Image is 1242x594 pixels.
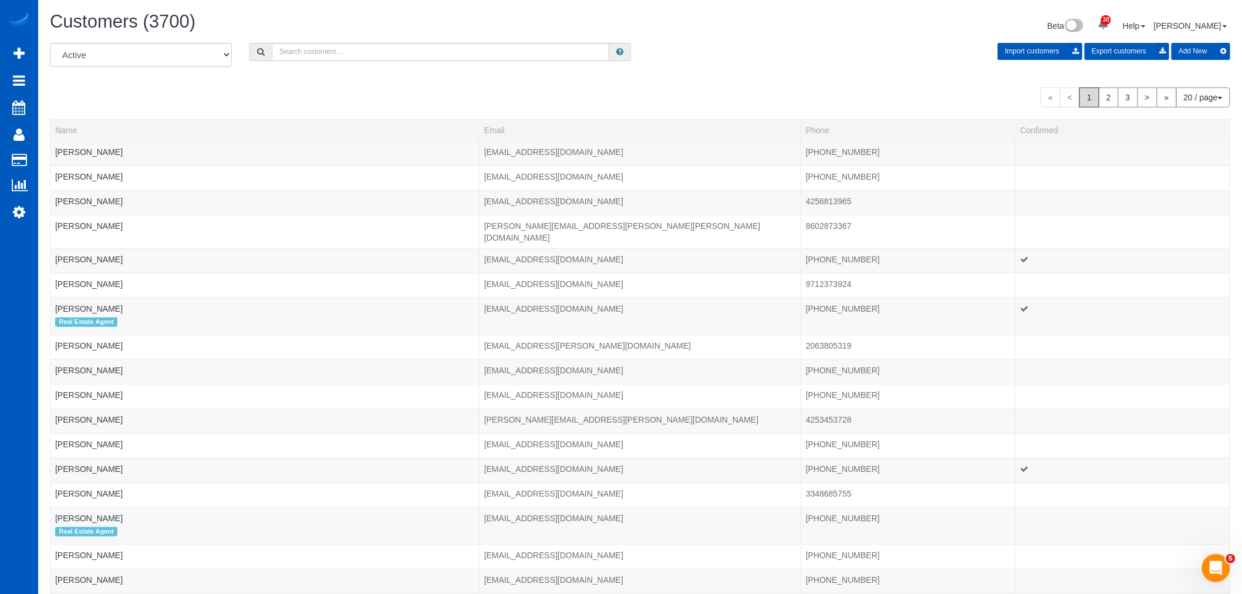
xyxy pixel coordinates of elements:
td: Phone [801,298,1015,335]
a: 3 [1118,87,1138,107]
td: Phone [801,458,1015,482]
a: 2 [1099,87,1119,107]
a: Beta [1048,21,1084,31]
td: Phone [801,248,1015,273]
nav: Pagination navigation [1041,87,1230,107]
td: Confirmed [1015,273,1230,298]
img: Automaid Logo [7,12,31,28]
div: Tags [55,426,474,428]
td: Confirmed [1015,384,1230,409]
td: Name [50,298,480,335]
a: Help [1123,21,1146,31]
td: Phone [801,545,1015,569]
td: Name [50,359,480,384]
iframe: Intercom live chat [1202,554,1230,582]
td: Phone [801,384,1015,409]
div: Tags [55,500,474,502]
td: Name [50,248,480,273]
td: Name [50,433,480,458]
div: Tags [55,265,474,268]
a: [PERSON_NAME] [55,279,123,289]
div: Tags [55,561,474,564]
span: Real Estate Agent [55,318,117,327]
td: Name [50,482,480,507]
a: [PERSON_NAME] [55,172,123,181]
div: Tags [55,376,474,379]
a: [PERSON_NAME] [55,366,123,375]
td: Confirmed [1015,166,1230,190]
td: Name [50,545,480,569]
td: Name [50,273,480,298]
td: Phone [801,335,1015,359]
span: 5 [1226,554,1236,563]
td: Confirmed [1015,335,1230,359]
span: Real Estate Agent [55,527,117,536]
input: Search customers ... [272,43,609,61]
td: Name [50,569,480,594]
td: Email [479,166,801,190]
span: < [1060,87,1080,107]
div: Tags [55,207,474,210]
a: [PERSON_NAME] [55,575,123,585]
td: Name [50,409,480,433]
td: Confirmed [1015,141,1230,166]
td: Email [479,545,801,569]
div: Tags [55,401,474,404]
td: Phone [801,166,1015,190]
td: Email [479,433,801,458]
button: 20 / page [1176,87,1230,107]
td: Confirmed [1015,248,1230,273]
div: Tags [55,183,474,185]
td: Name [50,458,480,482]
td: Phone [801,569,1015,594]
td: Email [479,458,801,482]
a: [PERSON_NAME] [55,147,123,157]
div: Tags [55,158,474,161]
td: Confirmed [1015,482,1230,507]
th: Confirmed [1015,119,1230,141]
div: Tags [55,586,474,589]
td: Email [479,215,801,248]
td: Email [479,569,801,594]
a: [PERSON_NAME] [55,551,123,560]
th: Name [50,119,480,141]
img: New interface [1064,19,1084,34]
td: Phone [801,141,1015,166]
a: [PERSON_NAME] [55,514,123,523]
button: Export customers [1085,43,1169,60]
td: Name [50,384,480,409]
a: [PERSON_NAME] [55,221,123,231]
td: Email [479,359,801,384]
div: Tags [55,524,474,539]
td: Phone [801,273,1015,298]
td: Confirmed [1015,433,1230,458]
th: Phone [801,119,1015,141]
div: Tags [55,232,474,235]
a: [PERSON_NAME] [55,197,123,206]
a: [PERSON_NAME] [55,341,123,350]
span: « [1041,87,1061,107]
td: Confirmed [1015,409,1230,433]
a: [PERSON_NAME] [55,390,123,400]
a: [PERSON_NAME] [55,440,123,449]
td: Confirmed [1015,507,1230,544]
a: [PERSON_NAME] [55,489,123,498]
td: Name [50,507,480,544]
td: Confirmed [1015,215,1230,248]
td: Name [50,190,480,215]
th: Email [479,119,801,141]
td: Email [479,409,801,433]
td: Phone [801,359,1015,384]
span: 30 [1101,15,1111,25]
td: Name [50,141,480,166]
td: Phone [801,190,1015,215]
div: Tags [55,450,474,453]
a: > [1138,87,1157,107]
a: [PERSON_NAME] [55,304,123,313]
a: [PERSON_NAME] [55,415,123,424]
td: Name [50,215,480,248]
td: Confirmed [1015,569,1230,594]
td: Email [479,298,801,335]
td: Phone [801,482,1015,507]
